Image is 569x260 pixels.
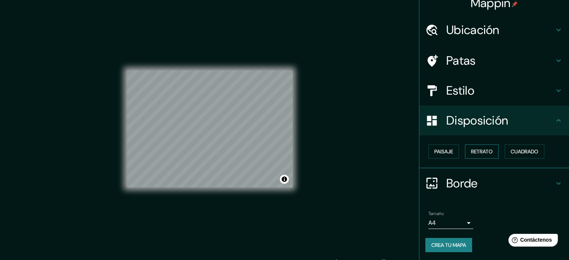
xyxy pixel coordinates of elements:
div: Estilo [419,76,569,105]
font: Estilo [446,83,474,98]
font: Disposición [446,113,508,128]
button: Cuadrado [505,144,544,159]
font: Patas [446,53,476,68]
font: Cuadrado [511,148,538,155]
font: Paisaje [434,148,453,155]
button: Activar o desactivar atribución [280,175,289,184]
font: Ubicación [446,22,499,38]
font: Borde [446,175,478,191]
font: A4 [428,219,436,227]
div: A4 [428,217,473,229]
div: Ubicación [419,15,569,45]
button: Crea tu mapa [425,238,472,252]
div: Borde [419,168,569,198]
canvas: Mapa [127,70,293,187]
font: Retrato [471,148,493,155]
div: Disposición [419,105,569,135]
button: Retrato [465,144,499,159]
img: pin-icon.png [512,1,518,7]
font: Crea tu mapa [431,242,466,248]
div: Patas [419,46,569,76]
button: Paisaje [428,144,459,159]
iframe: Lanzador de widgets de ayuda [502,231,561,252]
font: Tamaño [428,211,444,217]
